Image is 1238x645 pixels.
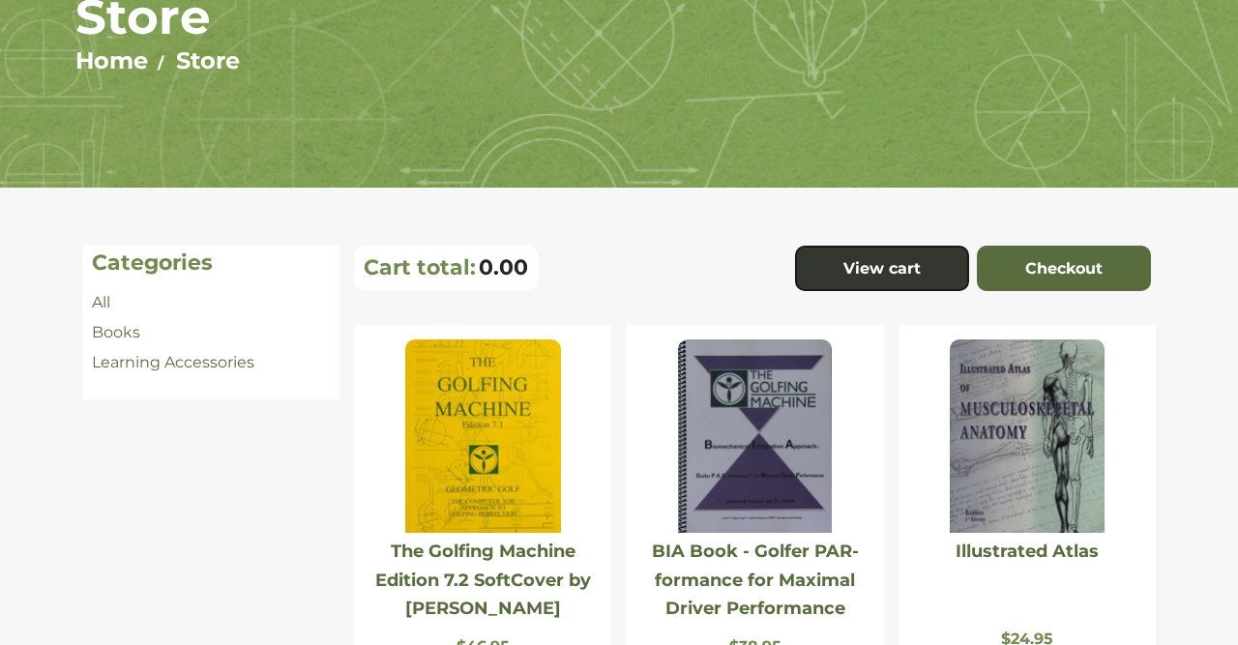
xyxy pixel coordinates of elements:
a: Illustrated Atlas [956,541,1099,562]
a: The Golfing Machine Edition 7.2 SoftCover by [PERSON_NAME] [375,541,591,619]
img: BIA Book - Golfer PAR-formance for Maximal Driver Performance [678,339,832,533]
span: 0.00 [479,254,528,280]
a: View cart [795,246,969,292]
p: Cart total: [364,254,476,280]
img: Illustrated Atlas [950,339,1105,533]
h4: Categories [92,250,330,276]
a: Checkout [977,246,1151,292]
img: The Golfing Machine Edition 7.2 SoftCover by Homer Kelley [405,339,560,533]
a: Home [75,46,148,74]
a: Store [176,46,240,74]
a: Books [92,323,140,341]
a: Learning Accessories [92,353,254,371]
a: All [92,293,110,311]
a: BIA Book - Golfer PAR-formance for Maximal Driver Performance [652,541,859,619]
